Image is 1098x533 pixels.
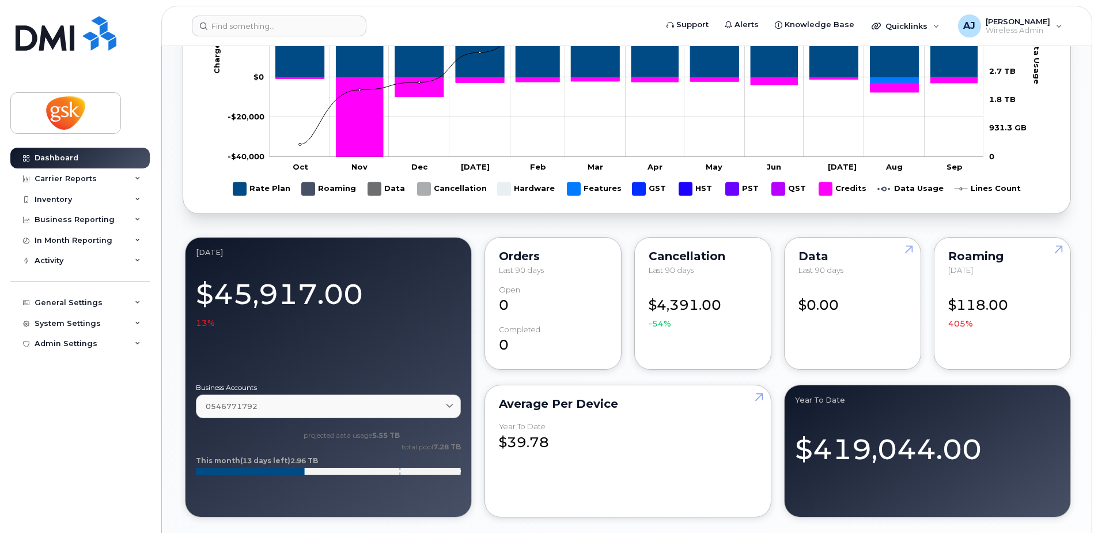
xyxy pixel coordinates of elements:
g: Legend [233,178,1021,200]
tspan: 5.55 TB [372,431,400,440]
span: AJ [963,19,975,33]
tspan: 7.28 TB [433,442,461,451]
tspan: Nov [351,162,368,171]
div: Open [499,286,520,294]
span: Knowledge Base [785,19,854,31]
span: 0546771792 [206,401,258,412]
tspan: 0 [989,152,994,161]
div: Average per Device [499,399,757,408]
g: Features [567,178,622,200]
tspan: Data Usage [1032,34,1042,84]
span: Support [676,19,709,31]
div: Year to Date [795,396,1060,405]
g: Rate Plan [233,178,290,200]
tspan: Sep [946,162,963,171]
div: Orders [499,252,607,261]
tspan: (13 days left) [240,456,290,465]
tspan: 931.3 GB [989,123,1027,132]
tspan: -$40,000 [228,152,264,161]
span: -54% [649,318,671,329]
span: [DATE] [948,265,973,275]
tspan: Charges [212,39,221,74]
g: Lines Count [955,178,1021,200]
tspan: [DATE] [828,162,857,171]
g: HST [679,178,714,200]
div: 0 [499,325,607,355]
a: 0546771792 [196,395,461,418]
span: Quicklinks [885,21,927,31]
span: Last 90 days [798,265,843,275]
g: GST [633,178,668,200]
div: completed [499,325,540,334]
g: $0 [228,152,264,161]
div: Avanipal Jauhal [950,14,1070,37]
input: Find something... [192,16,366,36]
g: Data [368,178,406,200]
span: Wireless Admin [986,26,1050,35]
div: Data [798,252,907,261]
span: 13% [196,317,215,329]
tspan: 1.8 TB [989,95,1016,104]
div: Quicklinks [864,14,948,37]
g: Hardware [498,178,556,200]
div: $4,391.00 [649,286,757,330]
g: $0 [228,112,264,121]
tspan: Jun [767,162,781,171]
span: [PERSON_NAME] [986,17,1050,26]
tspan: Mar [588,162,603,171]
div: $118.00 [948,286,1057,330]
a: Alerts [717,13,767,36]
g: PST [726,178,760,200]
tspan: 2.96 TB [290,456,318,465]
text: projected data usage [304,431,400,440]
span: Last 90 days [649,265,694,275]
g: Data Usage [878,178,944,200]
text: total pool [401,442,461,451]
span: Alerts [734,19,759,31]
div: $39.78 [499,422,757,452]
tspan: Dec [411,162,428,171]
g: Roaming [302,178,357,200]
div: $419,044.00 [795,419,1060,469]
tspan: $0 [253,72,264,81]
tspan: [DATE] [461,162,490,171]
tspan: Aug [885,162,903,171]
div: $0.00 [798,286,907,316]
a: Support [658,13,717,36]
tspan: Feb [530,162,546,171]
span: 405% [948,318,973,329]
div: Cancellation [649,252,757,261]
div: 0 [499,286,607,316]
tspan: Apr [647,162,662,171]
g: QST [772,178,808,200]
tspan: This month [196,456,240,465]
tspan: 2.7 TB [989,66,1016,76]
tspan: -$20,000 [228,112,264,121]
tspan: May [706,162,722,171]
div: Year to Date [499,422,546,431]
label: Business Accounts [196,384,461,391]
a: Knowledge Base [767,13,862,36]
g: Cancellation [418,178,487,200]
div: $45,917.00 [196,271,461,329]
div: September 2025 [196,248,461,257]
g: Credits [819,178,866,200]
span: Last 90 days [499,265,544,275]
tspan: 3.6 TB [989,38,1016,47]
div: Roaming [948,252,1057,261]
tspan: Oct [293,162,308,171]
